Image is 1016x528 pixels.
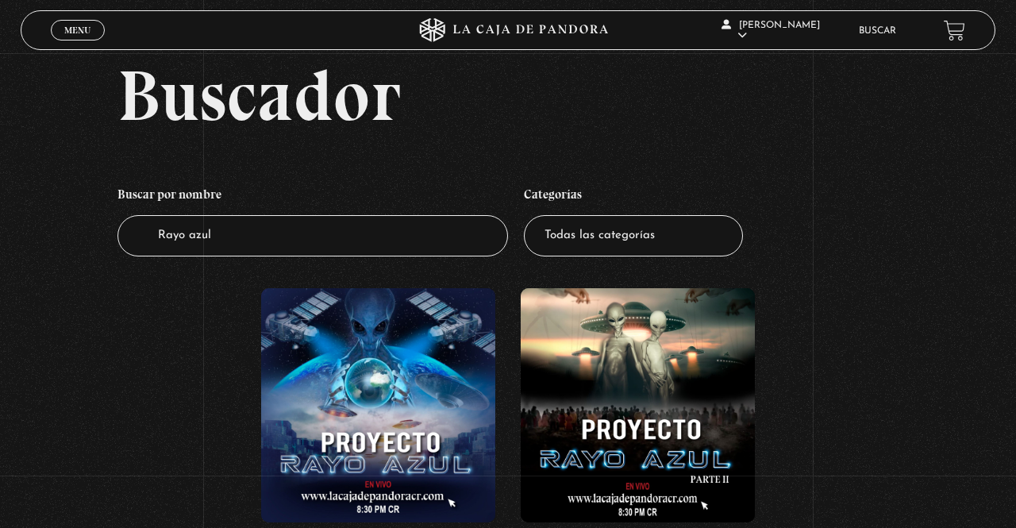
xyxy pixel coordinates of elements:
a: View your shopping cart [944,20,965,41]
a: Buscar [859,26,896,36]
span: Cerrar [60,39,97,50]
h4: Buscar por nombre [117,179,508,215]
span: [PERSON_NAME] [722,21,820,40]
h4: Categorías [524,179,743,215]
span: Menu [64,25,90,35]
h2: Buscador [117,60,995,131]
